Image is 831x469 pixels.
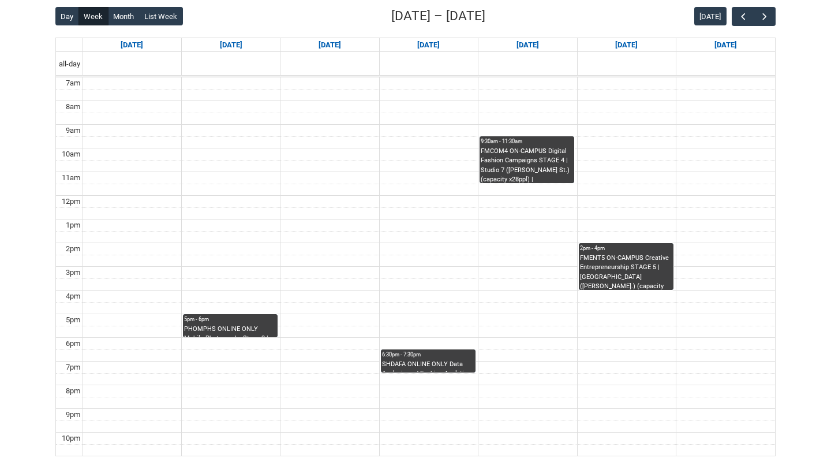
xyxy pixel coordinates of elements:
[712,38,739,52] a: Go to September 20, 2025
[55,7,79,25] button: Day
[514,38,541,52] a: Go to September 18, 2025
[59,172,83,184] div: 11am
[382,360,474,373] div: SHDAFA ONLINE ONLY Data Analysis and Fashion Analytics STAGE 5 | Online | [PERSON_NAME]
[316,38,343,52] a: Go to September 16, 2025
[391,6,485,26] h2: [DATE] – [DATE]
[63,101,83,113] div: 8am
[63,219,83,231] div: 1pm
[382,351,474,359] div: 6:30pm - 7:30pm
[63,362,83,373] div: 7pm
[63,267,83,278] div: 3pm
[118,38,145,52] a: Go to September 14, 2025
[580,254,672,290] div: FMENT5 ON-CAMPUS Creative Entrepreneurship STAGE 5 | [GEOGRAPHIC_DATA] ([PERSON_NAME].) (capacity...
[63,409,83,420] div: 9pm
[57,58,83,70] span: all-day
[184,315,276,323] div: 5pm - 6pm
[63,338,83,349] div: 6pm
[415,38,442,52] a: Go to September 17, 2025
[63,125,83,136] div: 9am
[63,385,83,397] div: 8pm
[580,244,672,252] div: 2pm - 4pm
[732,7,754,26] button: Previous Week
[218,38,245,52] a: Go to September 15, 2025
[184,325,276,337] div: PHOMPHS ONLINE ONLY Mobile Photography Stage 3 | Online | [PERSON_NAME] [PERSON_NAME]
[481,147,573,183] div: FMCOM4 ON-CAMPUS Digital Fashion Campaigns STAGE 4 | Studio 7 ([PERSON_NAME] St.) (capacity x28pp...
[78,7,108,25] button: Week
[694,7,727,25] button: [DATE]
[139,7,183,25] button: List Week
[63,291,83,302] div: 4pm
[59,148,83,160] div: 10am
[59,196,83,207] div: 12pm
[108,7,140,25] button: Month
[63,77,83,89] div: 7am
[63,243,83,255] div: 2pm
[59,433,83,444] div: 10pm
[481,137,573,146] div: 9:30am - 11:30am
[63,314,83,326] div: 5pm
[613,38,640,52] a: Go to September 19, 2025
[754,7,776,26] button: Next Week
